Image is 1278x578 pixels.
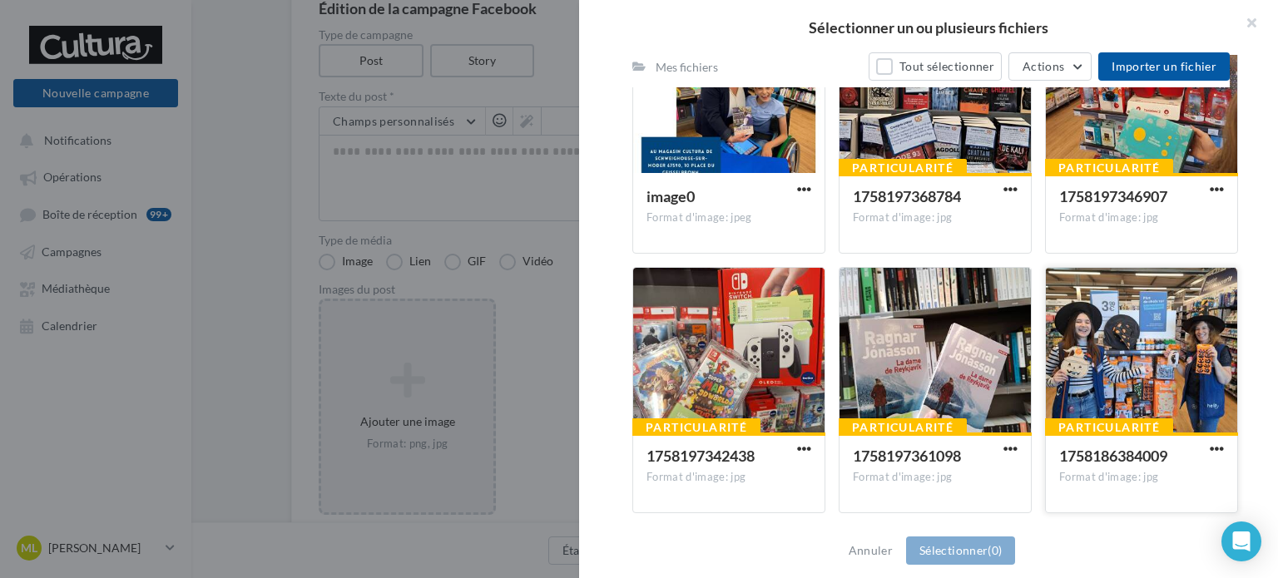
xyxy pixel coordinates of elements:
div: Open Intercom Messenger [1221,521,1261,561]
div: Format d'image: jpg [1059,210,1224,225]
button: Importer un fichier [1098,52,1230,81]
div: Particularité [1045,418,1173,437]
span: 1758197346907 [1059,187,1167,205]
div: Format d'image: jpg [853,210,1018,225]
span: 1758197342438 [646,447,755,465]
button: Tout sélectionner [869,52,1002,81]
div: Particularité [839,159,967,177]
div: Particularité [839,418,967,437]
div: Particularité [632,418,760,437]
div: Mes fichiers [656,59,718,76]
h2: Sélectionner un ou plusieurs fichiers [606,20,1251,35]
div: Format d'image: jpg [1059,470,1224,485]
span: 1758197361098 [853,447,961,465]
span: (0) [988,543,1002,557]
button: Sélectionner(0) [906,536,1015,565]
span: Actions [1023,59,1064,73]
div: Format d'image: jpg [646,470,811,485]
div: Format d'image: jpg [853,470,1018,485]
span: Importer un fichier [1112,59,1216,73]
span: image0 [646,187,695,205]
span: 1758186384009 [1059,447,1167,465]
button: Actions [1008,52,1092,81]
span: 1758197368784 [853,187,961,205]
div: Particularité [1045,159,1173,177]
button: Annuler [842,541,899,561]
div: Format d'image: jpeg [646,210,811,225]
